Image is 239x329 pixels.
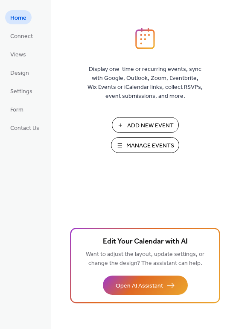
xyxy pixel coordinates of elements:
a: Connect [5,29,38,43]
span: Manage Events [126,141,174,150]
span: Form [10,106,23,115]
button: Manage Events [111,137,179,153]
a: Form [5,102,29,116]
span: Want to adjust the layout, update settings, or change the design? The assistant can help. [86,249,204,269]
span: Edit Your Calendar with AI [103,236,188,248]
span: Add New Event [127,121,174,130]
span: Design [10,69,29,78]
span: Connect [10,32,33,41]
span: Display one-time or recurring events, sync with Google, Outlook, Zoom, Eventbrite, Wix Events or ... [87,65,203,101]
span: Settings [10,87,32,96]
a: Settings [5,84,38,98]
a: Design [5,65,34,79]
a: Views [5,47,31,61]
span: Contact Us [10,124,39,133]
a: Home [5,10,32,24]
span: Open AI Assistant [116,282,163,291]
span: Views [10,50,26,59]
button: Add New Event [112,117,179,133]
button: Open AI Assistant [103,276,188,295]
img: logo_icon.svg [135,28,155,49]
span: Home [10,14,26,23]
a: Contact Us [5,120,44,135]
